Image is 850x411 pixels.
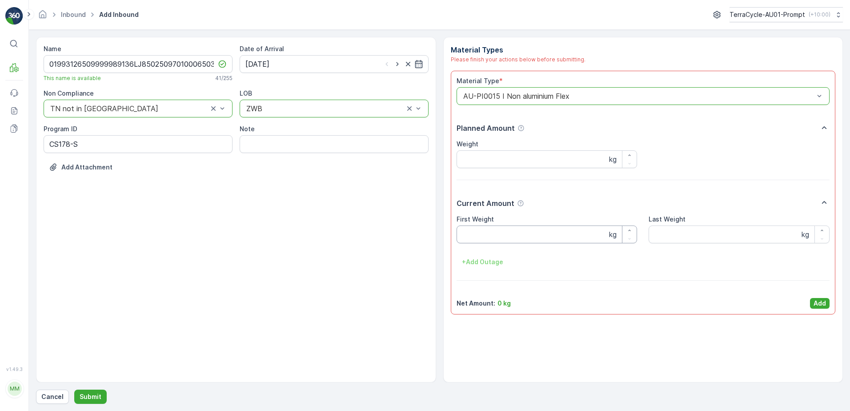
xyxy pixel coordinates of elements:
span: Arrive Date : [8,161,47,168]
span: 2.06 kg [50,175,73,183]
button: TerraCycle-AU01-Prompt(+10:00) [730,7,843,22]
span: Last Weight : [8,219,50,227]
span: Material Type : [8,190,55,197]
span: AU-PI0008 I Blister Packs [55,190,134,197]
span: 0 kg [50,219,63,227]
p: kg [609,229,617,240]
button: Upload File [44,160,118,174]
p: Current Amount [457,198,514,209]
p: Add [814,299,826,308]
p: Submit [80,392,101,401]
p: ( +10:00 ) [809,11,830,18]
div: Please finish your actions below before submitting. [451,55,836,64]
label: Non Compliance [44,89,94,97]
label: Date of Arrival [240,45,284,52]
button: Add [810,298,830,309]
p: + Add Outage [462,258,503,266]
div: Help Tooltip Icon [517,200,524,207]
p: Material Types [451,44,836,55]
p: Cancel [41,392,64,401]
span: [DATE] [47,161,68,168]
p: 01993126509999989136LJ8500055201000650303FFFF [323,8,526,18]
p: TerraCycle-AU01-Prompt [730,10,805,19]
span: First Weight : [8,175,50,183]
a: Inbound [61,11,86,18]
p: Net Amount : [457,299,495,308]
p: 41 / 255 [215,75,233,82]
p: Planned Amount [457,123,515,133]
label: Last Weight [649,215,686,223]
p: Add Attachment [61,163,112,172]
span: This name is available [44,75,101,82]
span: 01993126509999989136LJ8500055201000650303FFFF [29,146,199,153]
span: Name : [8,146,29,153]
button: +Add Outage [457,255,509,269]
label: Material Type [457,77,499,85]
input: dd/mm/yyyy [240,55,429,73]
span: 2.06 kg [49,205,72,212]
span: v 1.49.3 [5,367,23,372]
span: Add Inbound [97,10,140,19]
label: LOB [240,89,252,97]
button: Submit [74,390,107,404]
p: 0 kg [497,299,511,308]
img: logo [5,7,23,25]
button: MM [5,374,23,404]
label: Program ID [44,125,77,133]
a: Homepage [38,13,48,20]
div: MM [8,382,22,396]
p: kg [802,229,809,240]
label: Note [240,125,255,133]
button: Cancel [36,390,69,404]
label: Weight [457,140,478,148]
label: Name [44,45,61,52]
span: Net Amount : [8,205,49,212]
p: kg [609,154,617,165]
div: Help Tooltip Icon [517,125,525,132]
label: First Weight [457,215,494,223]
